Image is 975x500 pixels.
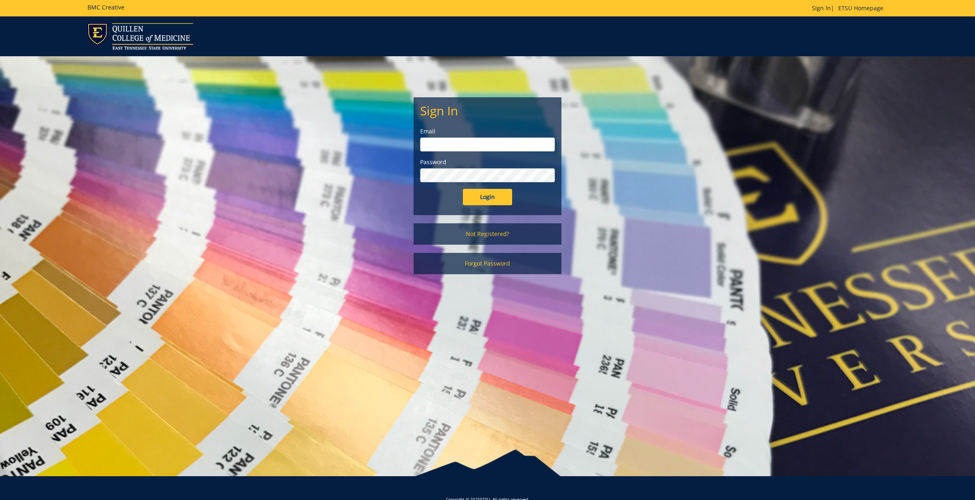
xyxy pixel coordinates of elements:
[420,127,555,135] label: Email
[420,158,555,166] label: Password
[463,189,512,205] input: Login
[87,23,193,50] img: ETSU logo
[414,253,561,274] a: Forgot Password
[834,4,888,12] a: ETSU Homepage
[420,104,555,117] h2: Sign In
[812,4,888,12] p: |
[414,223,561,245] a: Not Registered?
[812,4,831,12] a: Sign In
[87,4,124,10] h5: BMC Creative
